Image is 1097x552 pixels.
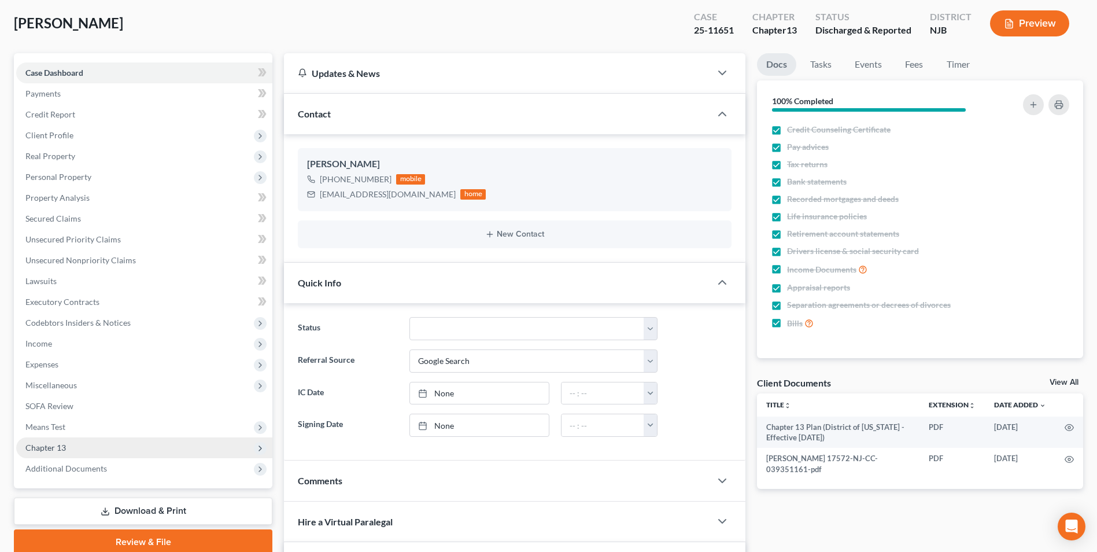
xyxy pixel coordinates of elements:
[25,193,90,203] span: Property Analysis
[985,448,1055,480] td: [DATE]
[787,159,828,170] span: Tax returns
[757,417,919,448] td: Chapter 13 Plan (District of [US_STATE] - Effective [DATE])
[25,463,107,473] span: Additional Documents
[25,109,75,119] span: Credit Report
[1039,402,1046,409] i: expand_more
[787,176,847,187] span: Bank statements
[25,255,136,265] span: Unsecured Nonpriority Claims
[919,448,985,480] td: PDF
[396,174,425,185] div: mobile
[787,193,899,205] span: Recorded mortgages and deeds
[307,230,722,239] button: New Contact
[919,417,985,448] td: PDF
[410,382,549,404] a: None
[694,24,734,37] div: 25-11651
[787,228,899,240] span: Retirement account statements
[757,53,796,76] a: Docs
[25,234,121,244] span: Unsecured Priority Claims
[787,318,803,329] span: Bills
[298,475,342,486] span: Comments
[757,377,831,389] div: Client Documents
[25,276,57,286] span: Lawsuits
[25,318,131,327] span: Codebtors Insiders & Notices
[1058,513,1085,540] div: Open Intercom Messenger
[320,174,391,185] div: [PHONE_NUMBER]
[752,10,797,24] div: Chapter
[1050,378,1078,387] a: View All
[16,208,272,229] a: Secured Claims
[930,24,972,37] div: NJB
[937,53,979,76] a: Timer
[16,271,272,292] a: Lawsuits
[787,211,867,222] span: Life insurance policies
[757,448,919,480] td: [PERSON_NAME] 17572-NJ-CC-039351161-pdf
[694,10,734,24] div: Case
[25,380,77,390] span: Miscellaneous
[320,189,456,200] div: [EMAIL_ADDRESS][DOMAIN_NAME]
[985,417,1055,448] td: [DATE]
[815,10,911,24] div: Status
[14,498,272,525] a: Download & Print
[815,24,911,37] div: Discharged & Reported
[929,400,976,409] a: Extensionunfold_more
[292,414,403,437] label: Signing Date
[16,187,272,208] a: Property Analysis
[25,297,99,307] span: Executory Contracts
[25,68,83,78] span: Case Dashboard
[787,282,850,293] span: Appraisal reports
[25,214,81,223] span: Secured Claims
[292,317,403,340] label: Status
[298,277,341,288] span: Quick Info
[25,172,91,182] span: Personal Property
[896,53,933,76] a: Fees
[16,396,272,417] a: SOFA Review
[16,229,272,250] a: Unsecured Priority Claims
[298,108,331,119] span: Contact
[25,338,52,348] span: Income
[766,400,791,409] a: Titleunfold_more
[787,245,919,257] span: Drivers license & social security card
[994,400,1046,409] a: Date Added expand_more
[16,83,272,104] a: Payments
[25,130,73,140] span: Client Profile
[25,151,75,161] span: Real Property
[25,443,66,452] span: Chapter 13
[292,382,403,405] label: IC Date
[16,104,272,125] a: Credit Report
[16,292,272,312] a: Executory Contracts
[16,62,272,83] a: Case Dashboard
[787,124,891,135] span: Credit Counseling Certificate
[787,141,829,153] span: Pay advices
[16,250,272,271] a: Unsecured Nonpriority Claims
[786,24,797,35] span: 13
[298,67,697,79] div: Updates & News
[14,14,123,31] span: [PERSON_NAME]
[25,422,65,432] span: Means Test
[772,96,833,106] strong: 100% Completed
[930,10,972,24] div: District
[460,189,486,200] div: home
[562,414,644,436] input: -- : --
[845,53,891,76] a: Events
[298,516,393,527] span: Hire a Virtual Paralegal
[562,382,644,404] input: -- : --
[801,53,841,76] a: Tasks
[752,24,797,37] div: Chapter
[307,157,722,171] div: [PERSON_NAME]
[787,264,856,275] span: Income Documents
[25,89,61,98] span: Payments
[292,349,403,373] label: Referral Source
[990,10,1069,36] button: Preview
[784,402,791,409] i: unfold_more
[787,299,951,311] span: Separation agreements or decrees of divorces
[25,401,73,411] span: SOFA Review
[969,402,976,409] i: unfold_more
[25,359,58,369] span: Expenses
[410,414,549,436] a: None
